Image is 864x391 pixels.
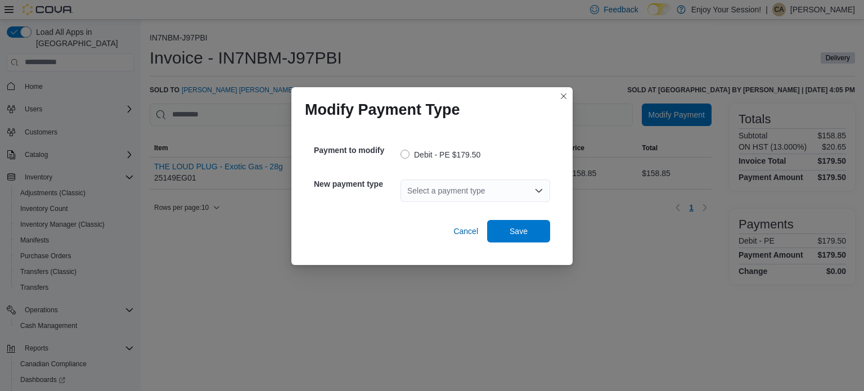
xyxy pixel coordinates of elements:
label: Debit - PE $179.50 [400,148,480,161]
h1: Modify Payment Type [305,101,460,119]
h5: New payment type [314,173,398,195]
span: Save [510,226,528,237]
input: Accessible screen reader label [407,184,408,197]
button: Open list of options [534,186,543,195]
button: Closes this modal window [557,89,570,103]
button: Cancel [449,220,483,242]
span: Cancel [453,226,478,237]
button: Save [487,220,550,242]
h5: Payment to modify [314,139,398,161]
